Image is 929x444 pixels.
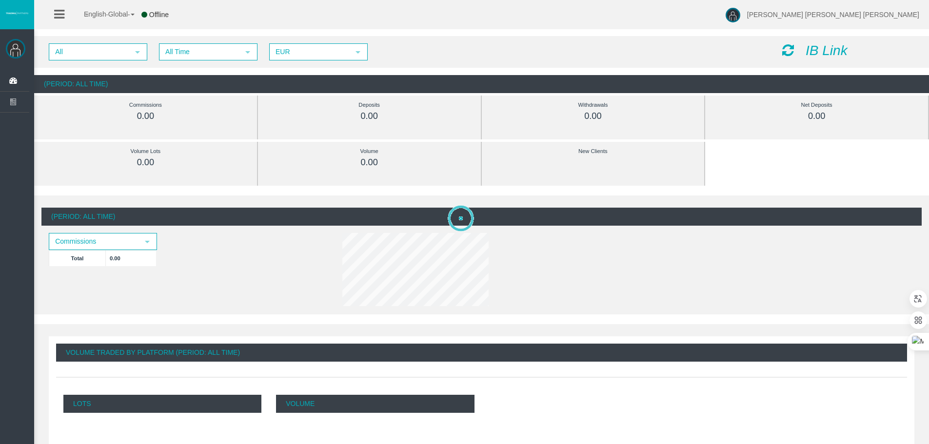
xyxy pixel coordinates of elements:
span: All [50,44,129,59]
img: logo.svg [5,11,29,15]
span: select [244,48,252,56]
i: IB Link [806,43,848,58]
div: New Clients [504,146,683,157]
span: All Time [160,44,239,59]
div: 0.00 [280,111,459,122]
span: select [134,48,141,56]
div: Deposits [280,99,459,111]
p: Lots [63,395,261,413]
div: 0.00 [727,111,906,122]
div: 0.00 [280,157,459,168]
div: Net Deposits [727,99,906,111]
div: Commissions [56,99,235,111]
span: Offline [149,11,169,19]
span: EUR [270,44,349,59]
td: 0.00 [106,250,157,266]
div: Volume [280,146,459,157]
div: 0.00 [56,157,235,168]
div: Volume Traded By Platform (Period: All Time) [56,344,907,362]
i: Reload Dashboard [782,43,794,57]
p: Volume [276,395,474,413]
div: Withdrawals [504,99,683,111]
div: 0.00 [504,111,683,122]
div: (Period: All Time) [34,75,929,93]
span: select [143,238,151,246]
img: user-image [726,8,740,22]
span: Commissions [50,234,138,249]
div: (Period: All Time) [41,208,922,226]
span: [PERSON_NAME] [PERSON_NAME] [PERSON_NAME] [747,11,919,19]
div: Volume Lots [56,146,235,157]
span: English Global [71,10,128,18]
span: select [354,48,362,56]
div: 0.00 [56,111,235,122]
td: Total [49,250,106,266]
